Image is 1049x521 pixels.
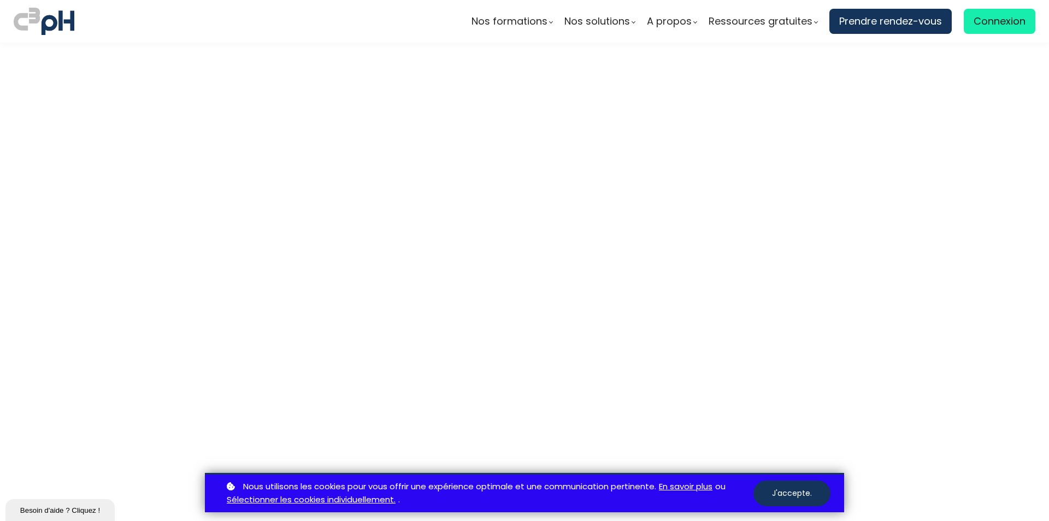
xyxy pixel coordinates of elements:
[753,481,830,506] button: J'accepte.
[974,13,1026,30] span: Connexion
[5,497,117,521] iframe: chat widget
[829,9,952,34] a: Prendre rendez-vous
[659,480,712,494] a: En savoir plus
[472,13,547,30] span: Nos formations
[964,9,1035,34] a: Connexion
[224,480,753,507] p: ou .
[709,13,812,30] span: Ressources gratuites
[227,493,396,507] a: Sélectionner les cookies individuellement.
[14,5,74,37] img: logo C3PH
[647,13,692,30] span: A propos
[243,480,656,494] span: Nous utilisons les cookies pour vous offrir une expérience optimale et une communication pertinente.
[839,13,942,30] span: Prendre rendez-vous
[564,13,630,30] span: Nos solutions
